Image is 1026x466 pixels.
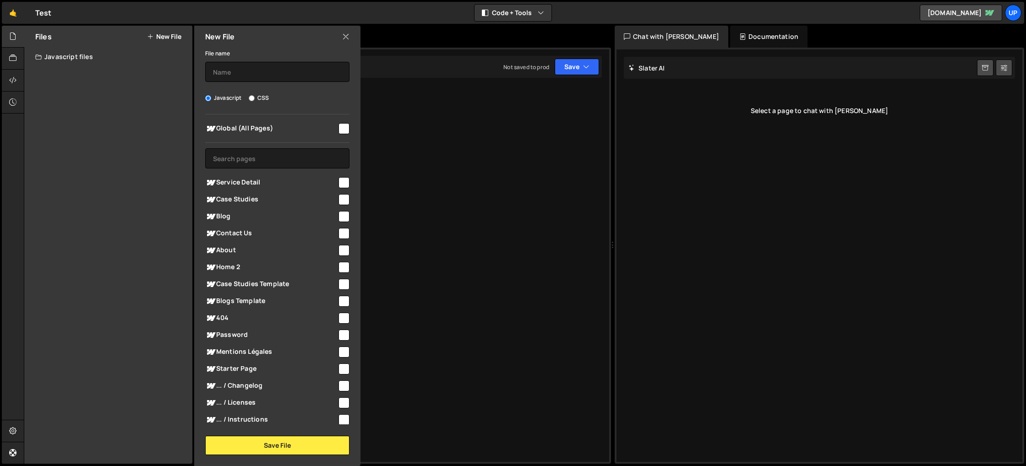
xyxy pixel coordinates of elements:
[2,2,24,24] a: 🤙
[205,245,337,256] span: About
[503,63,549,71] div: Not saved to prod
[205,414,337,425] span: ... / Instructions
[920,5,1002,21] a: [DOMAIN_NAME]
[205,148,349,168] input: Search pages
[205,296,337,307] span: Blogs Template
[615,26,728,48] div: Chat with [PERSON_NAME]
[205,363,337,374] span: Starter Page
[205,194,337,205] span: Case Studies
[205,228,337,239] span: Contact Us
[24,48,192,66] div: Javascript files
[205,123,337,134] span: Global (All Pages)
[35,32,52,42] h2: Files
[205,313,337,324] span: 404
[205,211,337,222] span: Blog
[1005,5,1021,21] a: Up
[628,64,665,72] h2: Slater AI
[624,92,1015,129] div: Select a page to chat with [PERSON_NAME]
[249,93,269,103] label: CSS
[205,397,337,408] span: ... / Licenses
[249,95,255,101] input: CSS
[205,330,337,341] span: Password
[205,262,337,273] span: Home 2
[205,347,337,358] span: Mentions Légales
[205,49,230,58] label: File name
[730,26,808,48] div: Documentation
[205,436,349,455] button: Save File
[35,7,52,18] div: Test
[205,95,211,101] input: Javascript
[147,33,181,40] button: New File
[205,62,349,82] input: Name
[205,93,242,103] label: Javascript
[205,32,235,42] h2: New File
[205,177,337,188] span: Service Detail
[205,380,337,391] span: ... / Changelog
[205,279,337,290] span: Case Studies Template
[555,59,599,75] button: Save
[475,5,551,21] button: Code + Tools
